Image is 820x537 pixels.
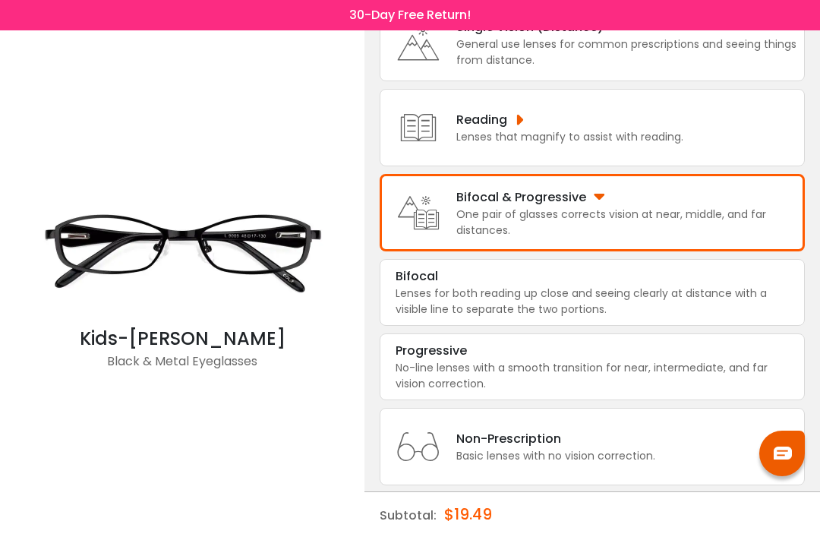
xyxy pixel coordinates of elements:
div: General use lenses for common prescriptions and seeing things from distance. [456,36,796,68]
div: Reading [456,110,683,129]
div: $19.49 [444,492,492,536]
div: Kids-[PERSON_NAME] [30,325,334,352]
div: No-line lenses with a smooth transition for near, intermediate, and far vision correction. [396,360,789,392]
img: chat [774,447,792,460]
div: Black & Metal Eyeglasses [30,352,334,383]
div: Non-Prescription [456,429,655,448]
div: Basic lenses with no vision correction. [456,448,655,464]
div: Progressive [396,342,467,360]
img: Black Kids-Caspar - Metal Eyeglasses [30,173,334,325]
div: Lenses for both reading up close and seeing clearly at distance with a visible line to separate t... [396,286,789,317]
div: One pair of glasses corrects vision at near, middle, and far distances. [456,207,796,238]
div: Lenses that magnify to assist with reading. [456,129,683,145]
div: Bifocal & Progressive [456,188,796,207]
div: Bifocal [396,267,438,286]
